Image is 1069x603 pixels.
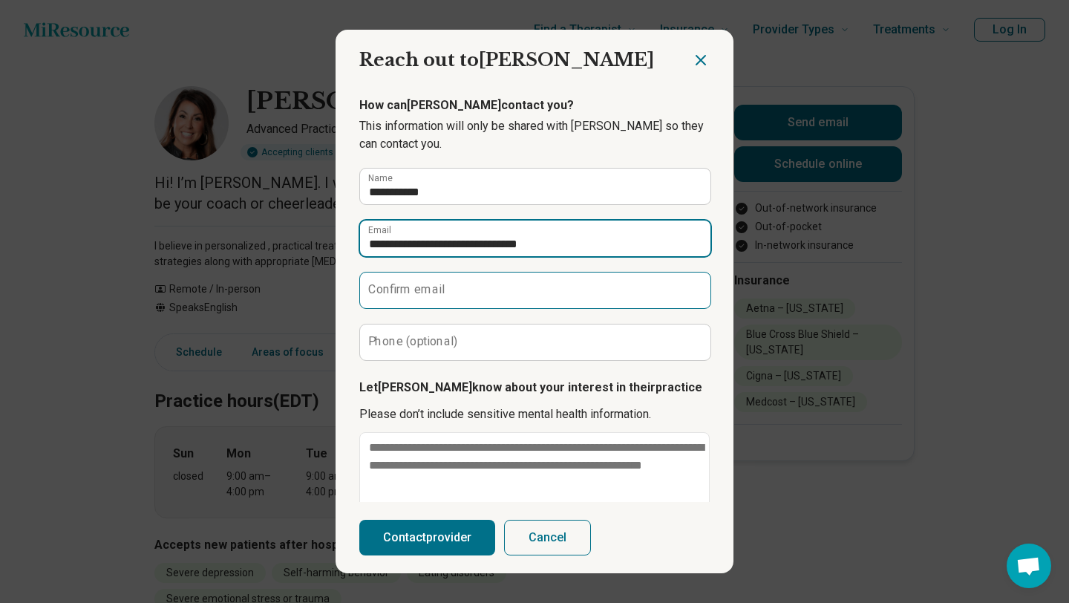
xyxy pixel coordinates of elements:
[368,284,445,296] label: Confirm email
[504,520,591,555] button: Cancel
[359,405,710,423] p: Please don’t include sensitive mental health information.
[359,520,495,555] button: Contactprovider
[359,97,710,114] p: How can [PERSON_NAME] contact you?
[359,117,710,153] p: This information will only be shared with [PERSON_NAME] so they can contact you.
[368,226,391,235] label: Email
[692,51,710,69] button: Close dialog
[359,379,710,397] p: Let [PERSON_NAME] know about your interest in their practice
[368,174,393,183] label: Name
[368,336,458,348] label: Phone (optional)
[359,49,654,71] span: Reach out to [PERSON_NAME]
